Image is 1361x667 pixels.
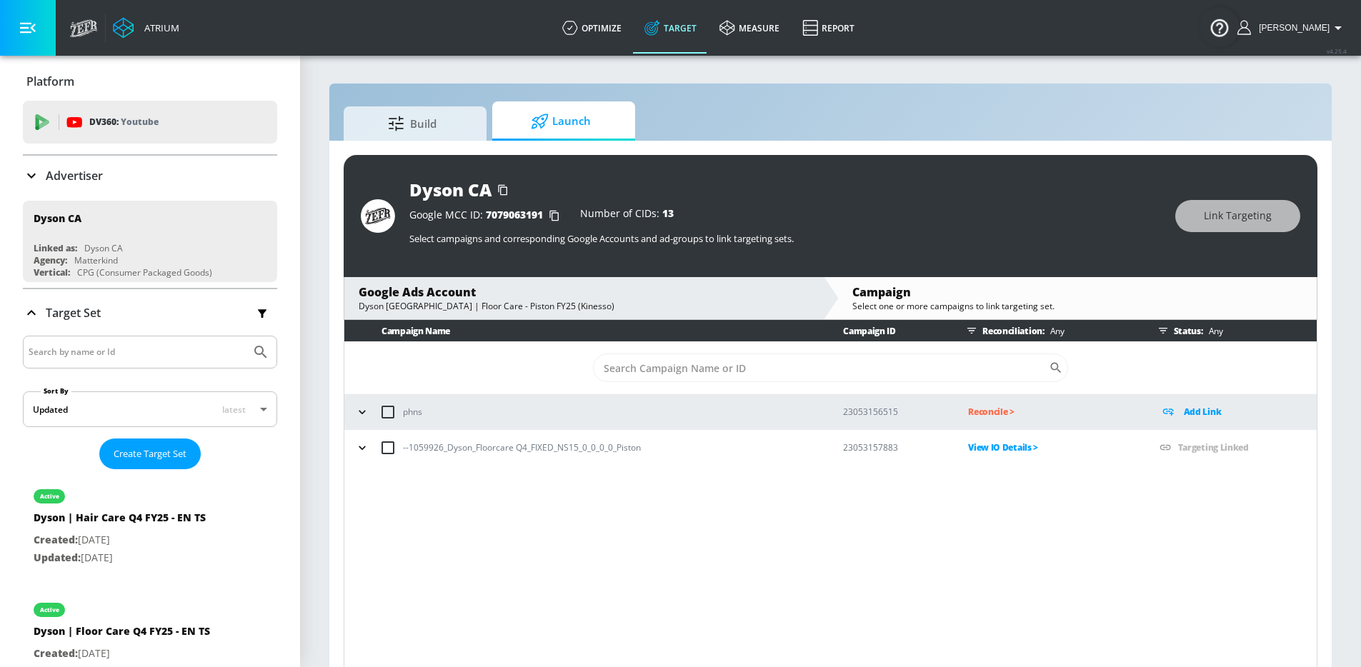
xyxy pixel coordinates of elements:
[23,475,277,577] div: activeDyson | Hair Care Q4 FY25 - EN TSCreated:[DATE]Updated:[DATE]
[403,440,641,455] p: --1059926_Dyson_Floorcare Q4_FIXED_NS15_0_0_0_0_Piston
[222,403,246,416] span: latest
[34,551,81,564] span: Updated:
[507,104,615,139] span: Launch
[1253,23,1330,33] span: login as: sarah.ly@zefr.com
[1203,324,1223,338] p: Any
[84,242,123,254] div: Dyson CA
[1327,47,1347,55] span: v 4.25.4
[23,201,277,282] div: Dyson CALinked as:Dyson CAAgency:MatterkindVertical:CPG (Consumer Packaged Goods)
[633,2,708,54] a: Target
[344,277,823,319] div: Google Ads AccountDyson [GEOGRAPHIC_DATA] | Floor Care - Piston FY25 (Kinesso)
[46,168,103,184] p: Advertiser
[113,17,179,39] a: Atrium
[34,646,78,660] span: Created:
[551,2,633,54] a: optimize
[359,300,809,312] div: Dyson [GEOGRAPHIC_DATA] | Floor Care - Piston FY25 (Kinesso)
[33,403,68,416] div: Updated
[409,209,566,223] div: Google MCC ID:
[1160,403,1317,420] div: Add Link
[1237,19,1347,36] button: [PERSON_NAME]
[1045,324,1065,338] p: Any
[662,206,674,220] span: 13
[593,353,1049,382] input: Search Campaign Name or ID
[74,254,118,266] div: Matterkind
[40,493,59,500] div: active
[34,645,210,663] p: [DATE]
[34,624,210,645] div: Dyson | Floor Care Q4 FY25 - EN TS
[34,266,70,279] div: Vertical:
[139,21,179,34] div: Atrium
[34,254,67,266] div: Agency:
[23,156,277,196] div: Advertiser
[34,211,81,225] div: Dyson CA
[46,305,101,321] p: Target Set
[34,533,78,546] span: Created:
[843,440,945,455] p: 23053157883
[77,266,212,279] div: CPG (Consumer Packaged Goods)
[1152,320,1317,341] div: Status:
[23,61,277,101] div: Platform
[403,404,422,419] p: phns
[358,106,467,141] span: Build
[1200,7,1240,47] button: Open Resource Center
[26,74,74,89] p: Platform
[34,531,206,549] p: [DATE]
[791,2,866,54] a: Report
[820,320,945,342] th: Campaign ID
[34,511,206,531] div: Dyson | Hair Care Q4 FY25 - EN TS
[23,101,277,144] div: DV360: Youtube
[593,353,1068,382] div: Search CID Name or Number
[961,320,1136,341] div: Reconciliation:
[852,300,1302,312] div: Select one or more campaigns to link targeting set.
[29,343,245,361] input: Search by name or Id
[114,446,186,462] span: Create Target Set
[99,438,201,469] button: Create Target Set
[23,289,277,336] div: Target Set
[1178,441,1249,453] a: Targeting Linked
[968,403,1136,420] p: Reconcile >
[486,208,543,221] span: 7079063191
[359,284,809,300] div: Google Ads Account
[1184,403,1222,420] p: Add Link
[89,114,159,130] p: DV360:
[40,606,59,613] div: active
[580,209,674,223] div: Number of CIDs:
[409,178,492,201] div: Dyson CA
[344,320,820,342] th: Campaign Name
[41,386,71,396] label: Sort By
[121,114,159,129] p: Youtube
[968,439,1136,456] p: View IO Details >
[34,549,206,567] p: [DATE]
[409,232,1161,245] p: Select campaigns and corresponding Google Accounts and ad-groups to link targeting sets.
[708,2,791,54] a: measure
[852,284,1302,300] div: Campaign
[843,404,945,419] p: 23053156515
[34,242,77,254] div: Linked as:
